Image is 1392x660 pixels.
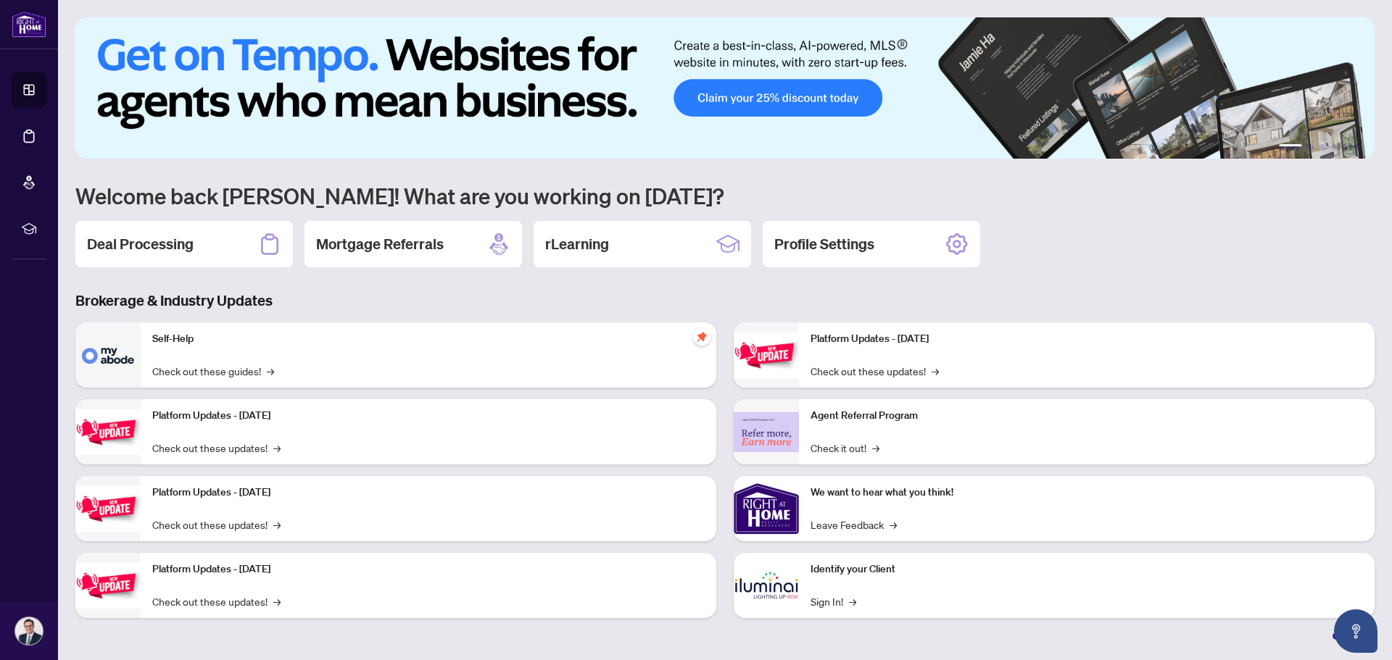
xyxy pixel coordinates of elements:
[811,593,856,609] a: Sign In!→
[811,561,1363,577] p: Identify your Client
[152,363,274,379] a: Check out these guides!→
[273,593,281,609] span: →
[152,408,705,424] p: Platform Updates - [DATE]
[152,593,281,609] a: Check out these updates!→
[1334,609,1377,653] button: Open asap
[849,593,856,609] span: →
[75,563,141,609] img: Platform Updates - July 8, 2025
[890,517,897,532] span: →
[267,363,274,379] span: →
[734,553,799,618] img: Identify your Client
[811,408,1363,424] p: Agent Referral Program
[152,440,281,456] a: Check out these updates!→
[1319,144,1325,150] button: 3
[734,412,799,452] img: Agent Referral Program
[273,517,281,532] span: →
[693,328,710,346] span: pushpin
[316,234,444,254] h2: Mortgage Referrals
[1343,144,1348,150] button: 5
[932,363,939,379] span: →
[75,322,141,388] img: Self-Help
[75,409,141,455] img: Platform Updates - September 16, 2025
[75,17,1375,159] img: Slide 0
[12,11,46,38] img: logo
[872,440,879,456] span: →
[152,331,705,347] p: Self-Help
[152,517,281,532] a: Check out these updates!→
[774,234,874,254] h2: Profile Settings
[811,517,897,532] a: Leave Feedback→
[811,331,1363,347] p: Platform Updates - [DATE]
[811,485,1363,501] p: We want to hear what you think!
[152,561,705,577] p: Platform Updates - [DATE]
[734,333,799,378] img: Platform Updates - June 23, 2025
[1308,144,1314,150] button: 2
[1354,144,1360,150] button: 6
[87,234,194,254] h2: Deal Processing
[811,363,939,379] a: Check out these updates!→
[273,440,281,456] span: →
[1331,144,1337,150] button: 4
[811,440,879,456] a: Check it out!→
[545,234,609,254] h2: rLearning
[75,486,141,532] img: Platform Updates - July 21, 2025
[15,617,43,645] img: Profile Icon
[152,485,705,501] p: Platform Updates - [DATE]
[734,476,799,541] img: We want to hear what you think!
[1279,144,1302,150] button: 1
[75,182,1375,209] h1: Welcome back [PERSON_NAME]! What are you working on [DATE]?
[75,291,1375,311] h3: Brokerage & Industry Updates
